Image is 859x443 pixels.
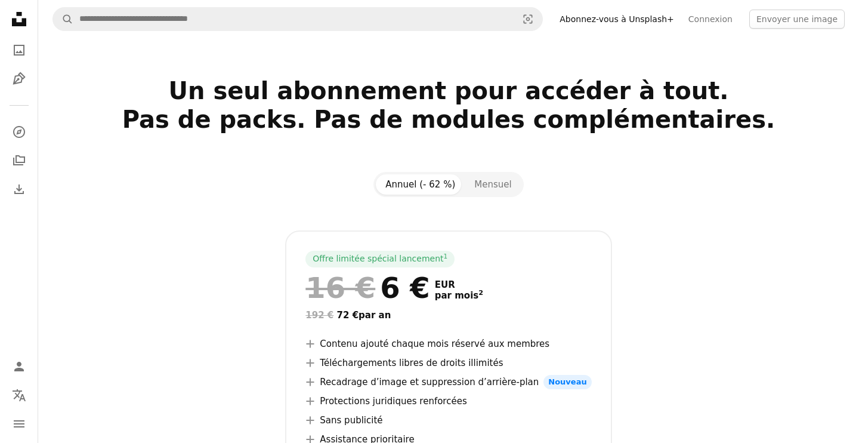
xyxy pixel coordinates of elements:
div: Offre limitée spécial lancement [305,251,455,267]
span: 192 € [305,310,333,321]
a: 1 [441,253,450,265]
span: EUR [435,279,483,290]
li: Protections juridiques renforcées [305,394,591,408]
sup: 2 [478,289,483,297]
button: Recherche de visuels [514,8,542,30]
h2: Un seul abonnement pour accéder à tout. Pas de packs. Pas de modules complémentaires. [64,76,833,162]
button: Envoyer une image [749,10,845,29]
li: Sans publicité [305,413,591,427]
a: Connexion / S’inscrire [7,355,31,379]
a: 2 [476,290,486,301]
button: Rechercher sur Unsplash [53,8,73,30]
a: Abonnez-vous à Unsplash+ [552,10,681,29]
a: Accueil — Unsplash [7,7,31,33]
a: Photos [7,38,31,62]
button: Mensuel [465,174,521,195]
a: Historique de téléchargement [7,177,31,201]
a: Collections [7,149,31,173]
button: Annuel (- 62 %) [376,174,465,195]
button: Langue [7,383,31,407]
span: Nouveau [543,375,591,389]
div: 72 € par an [305,308,591,322]
span: par mois [435,290,483,301]
span: 16 € [305,272,375,303]
button: Menu [7,412,31,436]
a: Illustrations [7,67,31,91]
sup: 1 [444,253,448,260]
a: Explorer [7,120,31,144]
li: Téléchargements libres de droits illimités [305,356,591,370]
a: Connexion [681,10,740,29]
li: Contenu ajouté chaque mois réservé aux membres [305,337,591,351]
div: 6 € [305,272,429,303]
form: Rechercher des visuels sur tout le site [52,7,543,31]
li: Recadrage d’image et suppression d’arrière-plan [305,375,591,389]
